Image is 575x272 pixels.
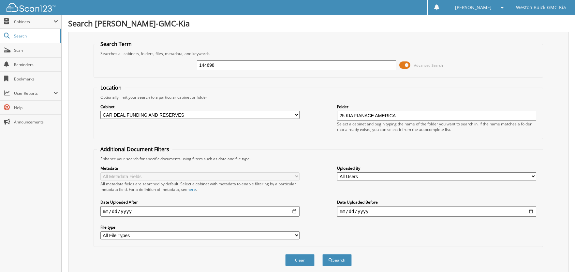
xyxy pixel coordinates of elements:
[100,165,300,171] label: Metadata
[337,206,536,217] input: end
[14,62,58,67] span: Reminders
[187,187,196,192] a: here
[516,6,566,9] span: Weston Buick-GMC-Kia
[455,6,492,9] span: [PERSON_NAME]
[285,254,315,266] button: Clear
[68,18,568,29] h1: Search [PERSON_NAME]-GMC-Kia
[337,104,536,109] label: Folder
[97,40,135,48] legend: Search Term
[97,51,540,56] div: Searches all cabinets, folders, files, metadata, and keywords
[337,199,536,205] label: Date Uploaded Before
[414,63,443,68] span: Advanced Search
[14,76,58,82] span: Bookmarks
[100,181,300,192] div: All metadata fields are searched by default. Select a cabinet with metadata to enable filtering b...
[97,94,540,100] div: Optionally limit your search to a particular cabinet or folder
[322,254,352,266] button: Search
[337,121,536,132] div: Select a cabinet and begin typing the name of the folder you want to search in. If the name match...
[100,199,300,205] label: Date Uploaded After
[100,224,300,230] label: File type
[14,48,58,53] span: Scan
[14,19,53,24] span: Cabinets
[7,3,55,12] img: scan123-logo-white.svg
[97,156,540,162] div: Enhance your search for specific documents using filters such as date and file type.
[97,84,125,91] legend: Location
[337,165,536,171] label: Uploaded By
[100,104,300,109] label: Cabinet
[97,146,172,153] legend: Additional Document Filters
[14,119,58,125] span: Announcements
[14,105,58,110] span: Help
[100,206,300,217] input: start
[14,33,57,39] span: Search
[14,91,53,96] span: User Reports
